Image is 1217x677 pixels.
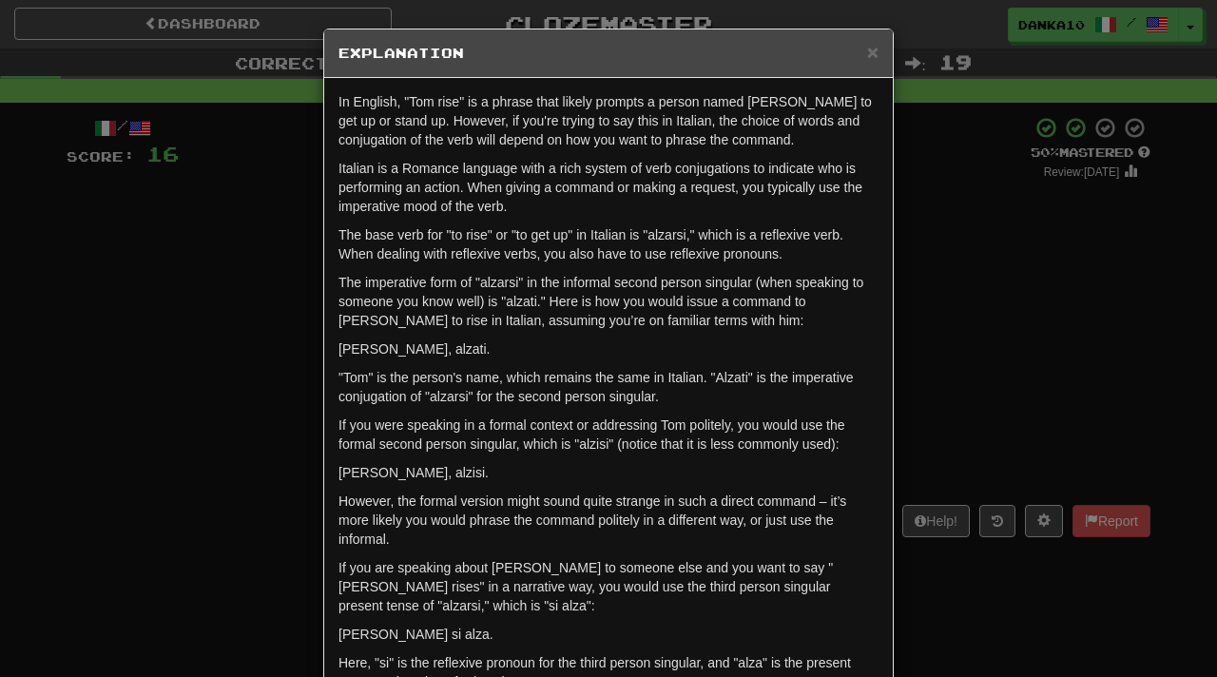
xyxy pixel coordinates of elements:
p: The imperative form of "alzarsi" in the informal second person singular (when speaking to someone... [338,273,879,330]
p: [PERSON_NAME], alzati. [338,339,879,358]
p: "Tom" is the person's name, which remains the same in Italian. "Alzati" is the imperative conjuga... [338,368,879,406]
p: If you were speaking in a formal context or addressing Tom politely, you would use the formal sec... [338,416,879,454]
p: [PERSON_NAME] si alza. [338,625,879,644]
button: Close [867,42,879,62]
p: In English, "Tom rise" is a phrase that likely prompts a person named [PERSON_NAME] to get up or ... [338,92,879,149]
p: However, the formal version might sound quite strange in such a direct command – it’s more likely... [338,492,879,549]
p: Italian is a Romance language with a rich system of verb conjugations to indicate who is performi... [338,159,879,216]
p: The base verb for "to rise" or "to get up" in Italian is "alzarsi," which is a reflexive verb. Wh... [338,225,879,263]
span: × [867,41,879,63]
p: If you are speaking about [PERSON_NAME] to someone else and you want to say "[PERSON_NAME] rises"... [338,558,879,615]
p: [PERSON_NAME], alzisi. [338,463,879,482]
h5: Explanation [338,44,879,63]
